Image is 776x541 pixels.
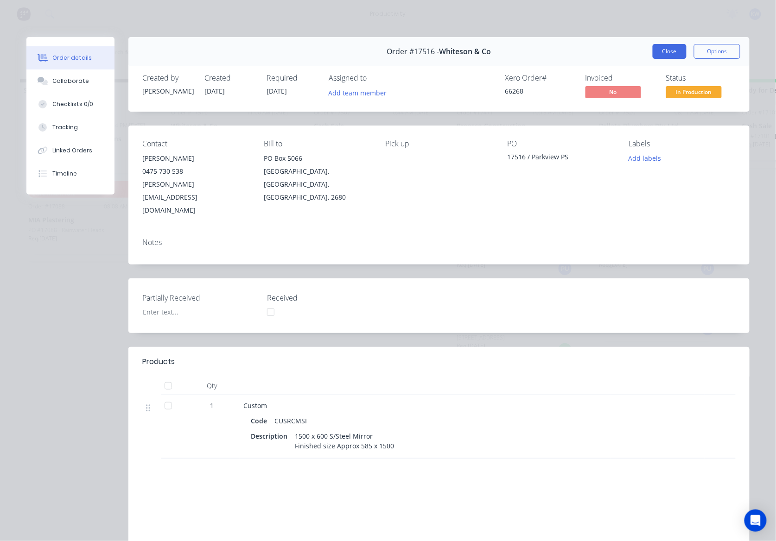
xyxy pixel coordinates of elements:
div: Qty [184,377,240,395]
button: Options [694,44,740,59]
div: Labels [629,139,736,148]
div: Open Intercom Messenger [744,510,767,532]
div: 0475 730 538 [142,165,249,178]
span: [DATE] [204,87,225,95]
div: Tracking [52,123,78,132]
div: CUSRCMSI [271,414,311,428]
div: 66268 [505,86,574,96]
button: Add team member [329,86,392,99]
button: Add labels [623,152,666,164]
div: 17516 / Parkview PS [507,152,614,165]
span: In Production [666,86,722,98]
button: Checklists 0/0 [26,93,114,116]
div: Products [142,356,175,367]
div: PO [507,139,614,148]
div: Description [251,429,291,443]
button: Linked Orders [26,139,114,162]
span: [DATE] [267,87,287,95]
label: Received [267,292,383,303]
div: Notes [142,238,736,247]
div: Status [666,74,736,82]
div: Order details [52,54,92,62]
div: [PERSON_NAME]0475 730 538[PERSON_NAME][EMAIL_ADDRESS][DOMAIN_NAME] [142,152,249,217]
span: Order #17516 - [387,47,439,56]
div: Xero Order # [505,74,574,82]
button: In Production [666,86,722,100]
div: Created [204,74,255,82]
div: PO Box 5066 [264,152,370,165]
label: Partially Received [142,292,258,303]
div: Contact [142,139,249,148]
div: Linked Orders [52,146,92,155]
div: [GEOGRAPHIC_DATA], [GEOGRAPHIC_DATA], [GEOGRAPHIC_DATA], 2680 [264,165,370,204]
div: [PERSON_NAME] [142,86,193,96]
div: [PERSON_NAME][EMAIL_ADDRESS][DOMAIN_NAME] [142,178,249,217]
div: Bill to [264,139,370,148]
button: Order details [26,46,114,69]
div: Checklists 0/0 [52,100,93,108]
button: Tracking [26,116,114,139]
div: Collaborate [52,77,89,85]
div: Invoiced [585,74,655,82]
button: Timeline [26,162,114,185]
button: Collaborate [26,69,114,93]
span: 1 [210,401,214,410]
div: Timeline [52,170,77,178]
div: Required [267,74,318,82]
div: Pick up [386,139,492,148]
div: Created by [142,74,193,82]
span: Whiteson & Co [439,47,491,56]
div: Code [251,414,271,428]
button: Close [653,44,687,59]
button: Add team member [324,86,392,99]
div: [PERSON_NAME] [142,152,249,165]
span: Custom [243,401,267,410]
div: 1500 x 600 S/Steel Mirror Finished size Approx 585 x 1500 [291,429,398,453]
div: Assigned to [329,74,421,82]
span: No [585,86,641,98]
div: PO Box 5066[GEOGRAPHIC_DATA], [GEOGRAPHIC_DATA], [GEOGRAPHIC_DATA], 2680 [264,152,370,204]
